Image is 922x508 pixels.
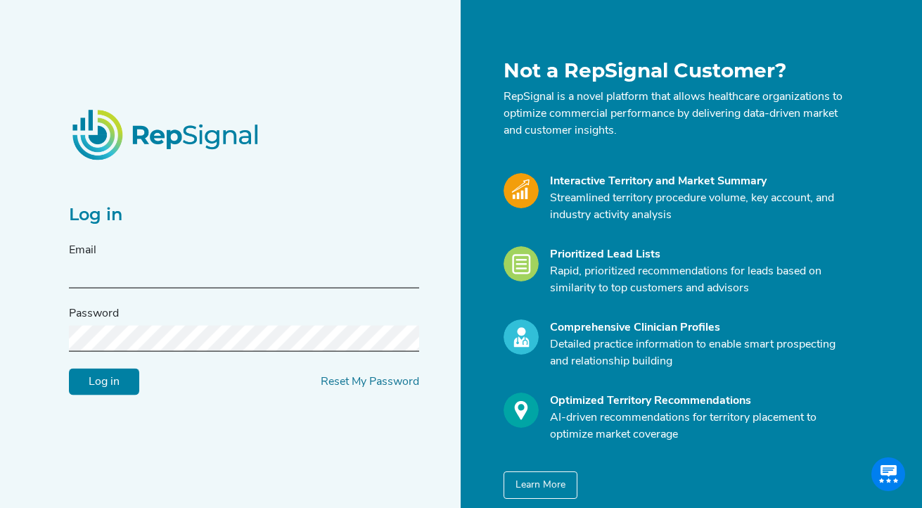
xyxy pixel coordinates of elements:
[504,89,845,139] p: RepSignal is a novel platform that allows healthcare organizations to optimize commercial perform...
[550,263,845,297] p: Rapid, prioritized recommendations for leads based on similarity to top customers and advisors
[550,246,845,263] div: Prioritized Lead Lists
[504,246,539,281] img: Leads_Icon.28e8c528.svg
[69,369,139,395] input: Log in
[504,393,539,428] img: Optimize_Icon.261f85db.svg
[550,319,845,336] div: Comprehensive Clinician Profiles
[550,393,845,409] div: Optimized Territory Recommendations
[504,59,845,83] h1: Not a RepSignal Customer?
[69,205,419,225] h2: Log in
[550,190,845,224] p: Streamlined territory procedure volume, key account, and industry activity analysis
[550,409,845,443] p: AI-driven recommendations for territory placement to optimize market coverage
[69,242,96,259] label: Email
[69,305,119,322] label: Password
[504,471,577,499] button: Learn More
[55,92,278,177] img: RepSignalLogo.20539ed3.png
[504,173,539,208] img: Market_Icon.a700a4ad.svg
[550,336,845,370] p: Detailed practice information to enable smart prospecting and relationship building
[504,319,539,355] img: Profile_Icon.739e2aba.svg
[321,376,419,388] a: Reset My Password
[550,173,845,190] div: Interactive Territory and Market Summary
